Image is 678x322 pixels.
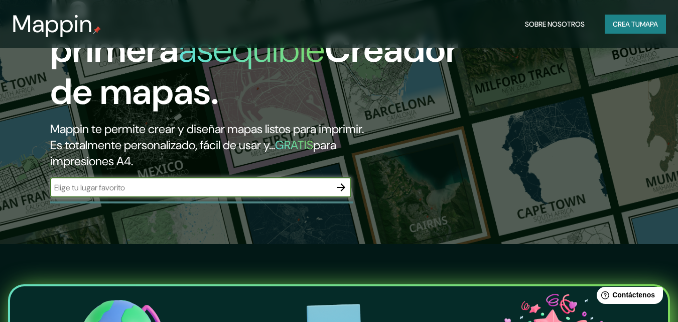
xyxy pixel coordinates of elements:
[50,137,336,169] font: para impresiones A4.
[589,283,667,311] iframe: Lanzador de widgets de ayuda
[640,20,658,29] font: mapa
[613,20,640,29] font: Crea tu
[50,121,364,137] font: Mappin te permite crear y diseñar mapas listos para imprimir.
[50,26,459,115] font: Creador de mapas.
[275,137,313,153] font: GRATIS
[521,15,589,34] button: Sobre nosotros
[525,20,585,29] font: Sobre nosotros
[50,137,275,153] font: Es totalmente personalizado, fácil de usar y...
[179,26,325,73] font: asequible
[605,15,666,34] button: Crea tumapa
[93,26,101,34] img: pin de mapeo
[12,8,93,40] font: Mappin
[50,182,331,193] input: Elige tu lugar favorito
